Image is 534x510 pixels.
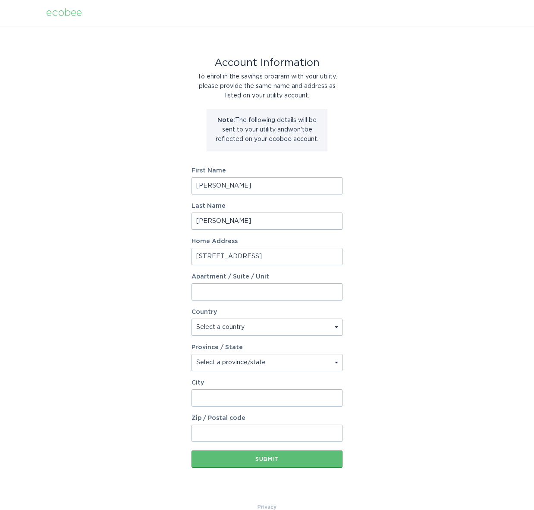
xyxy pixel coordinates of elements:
p: The following details will be sent to your utility and won't be reflected on your ecobee account. [213,116,321,144]
label: First Name [192,168,342,174]
label: Apartment / Suite / Unit [192,274,342,280]
label: Home Address [192,238,342,244]
label: Country [192,309,217,315]
div: ecobee [46,8,82,18]
label: Zip / Postal code [192,415,342,421]
button: Submit [192,451,342,468]
div: Submit [196,457,338,462]
div: To enrol in the savings program with your utility, please provide the same name and address as li... [192,72,342,100]
label: Last Name [192,203,342,209]
strong: Note: [217,117,235,123]
div: Account Information [192,58,342,68]
label: Province / State [192,344,243,350]
label: City [192,380,342,386]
